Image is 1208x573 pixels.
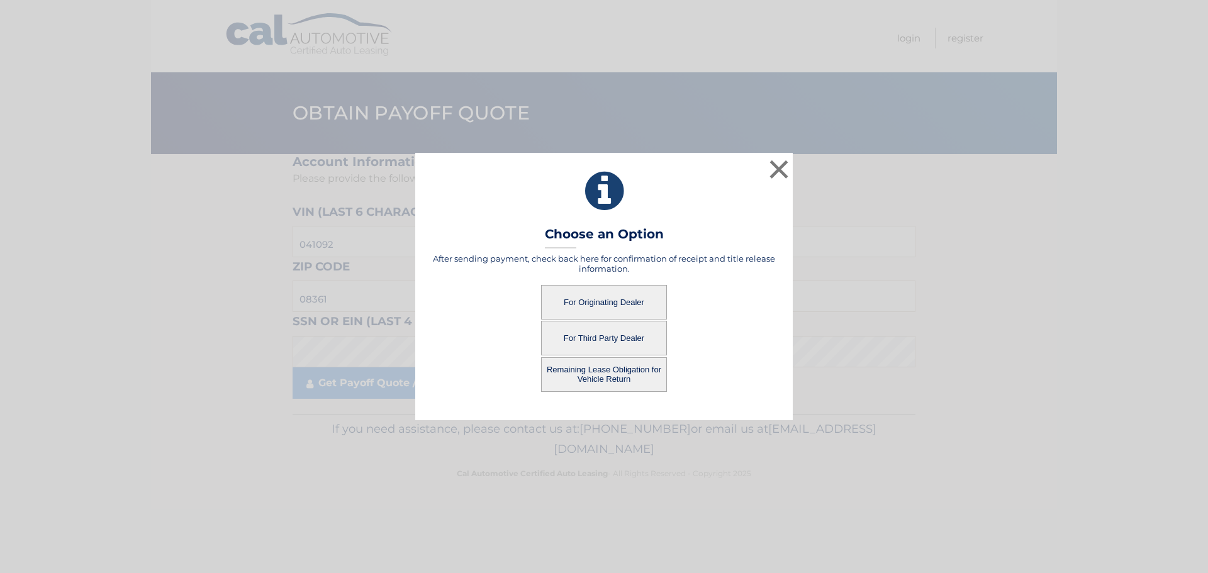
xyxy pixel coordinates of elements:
button: Remaining Lease Obligation for Vehicle Return [541,357,667,392]
button: For Third Party Dealer [541,321,667,355]
h3: Choose an Option [545,226,664,248]
button: × [766,157,791,182]
button: For Originating Dealer [541,285,667,320]
h5: After sending payment, check back here for confirmation of receipt and title release information. [431,253,777,274]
